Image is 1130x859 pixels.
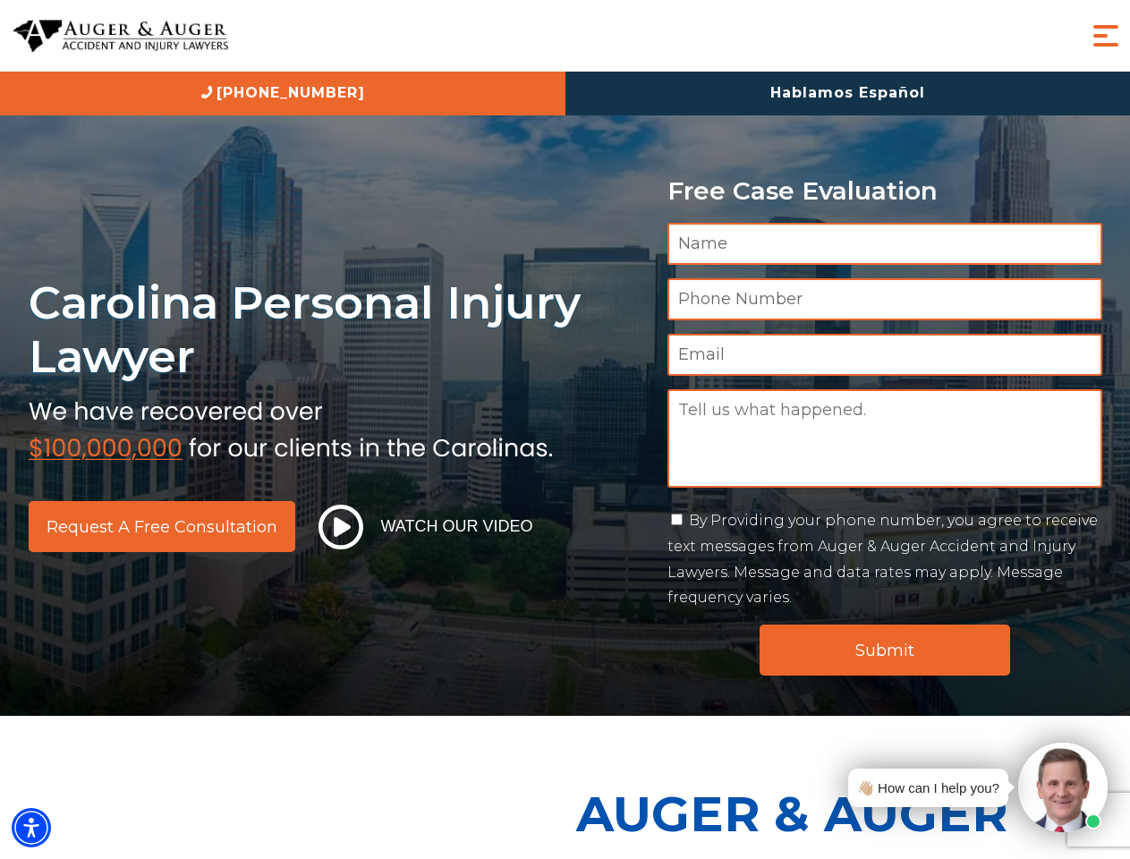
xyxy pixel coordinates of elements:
[667,512,1098,606] label: By Providing your phone number, you agree to receive text messages from Auger & Auger Accident an...
[13,20,228,53] img: Auger & Auger Accident and Injury Lawyers Logo
[1088,18,1124,54] button: Menu
[313,504,539,550] button: Watch Our Video
[1018,743,1108,832] img: Intaker widget Avatar
[29,393,553,461] img: sub text
[667,223,1102,265] input: Name
[12,808,51,847] div: Accessibility Menu
[667,278,1102,320] input: Phone Number
[29,276,646,384] h1: Carolina Personal Injury Lawyer
[47,519,277,535] span: Request a Free Consultation
[857,776,999,800] div: 👋🏼 How can I help you?
[760,625,1010,676] input: Submit
[667,334,1102,376] input: Email
[667,177,1102,205] p: Free Case Evaluation
[29,501,295,552] a: Request a Free Consultation
[576,770,1120,858] p: Auger & Auger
